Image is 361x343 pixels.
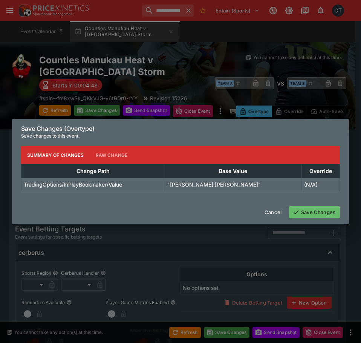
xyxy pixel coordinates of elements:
button: Summary of Changes [21,146,90,164]
h6: Save Changes (Overtype) [21,125,340,133]
p: TradingOptions/InPlayBookmaker/Value [24,181,122,188]
td: (N/A) [301,178,340,191]
button: Raw Change [90,146,134,164]
th: Base Value [165,164,301,178]
p: Save changes to this event. [21,132,340,140]
button: Save Changes [289,206,340,218]
th: Override [301,164,340,178]
th: Change Path [21,164,165,178]
button: Cancel [260,206,286,218]
td: "[PERSON_NAME].[PERSON_NAME]" [165,178,301,191]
